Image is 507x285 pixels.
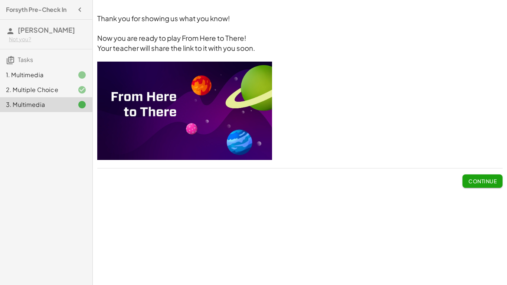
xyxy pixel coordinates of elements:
button: Continue [462,174,503,188]
h4: Forsyth Pre-Check In [6,5,66,14]
i: Task finished. [78,100,86,109]
div: 3. Multimedia [6,100,66,109]
i: Task finished and correct. [78,85,86,94]
span: [PERSON_NAME] [18,26,75,34]
span: Now you are ready to play From Here to There! [97,34,246,42]
span: Thank you for showing us what you know! [97,14,230,23]
div: Not you? [9,36,86,43]
span: Tasks [18,56,33,63]
i: Task finished. [78,71,86,79]
span: Continue [468,178,497,184]
img: 0186a6281d6835875bfd5d65a1e6d29c758b852ccbe572c90b809493d3b85746.jpeg [97,62,272,160]
div: 2. Multiple Choice [6,85,66,94]
div: 1. Multimedia [6,71,66,79]
span: Your teacher will share the link to it with you soon. [97,44,255,52]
